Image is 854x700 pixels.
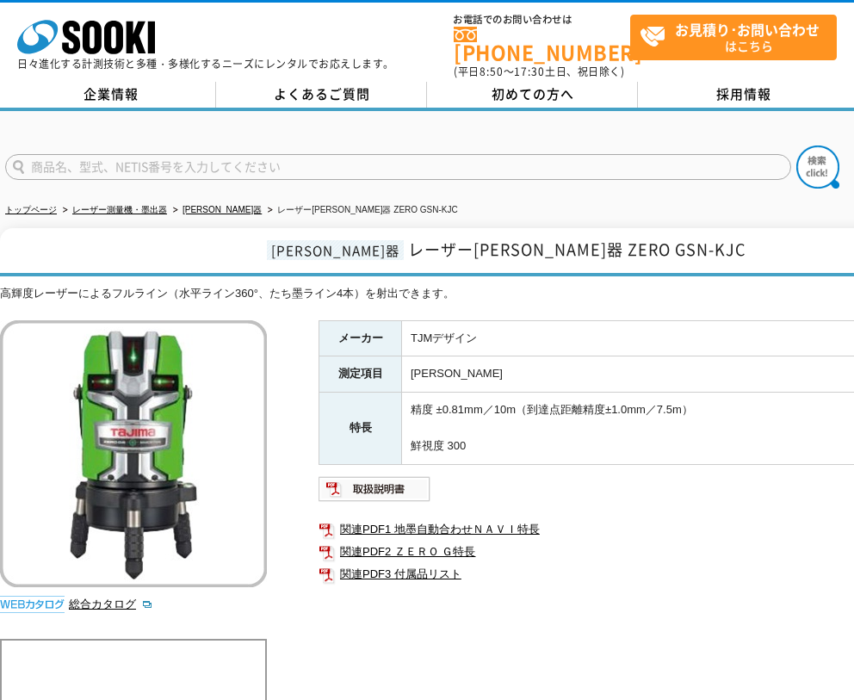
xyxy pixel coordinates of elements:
img: 取扱説明書 [319,475,431,503]
a: 採用情報 [638,82,849,108]
input: 商品名、型式、NETIS番号を入力してください [5,154,791,180]
a: よくあるご質問 [216,82,427,108]
a: 企業情報 [5,82,216,108]
span: (平日 ～ 土日、祝日除く) [454,64,624,79]
a: 取扱説明書 [319,486,431,499]
p: 日々進化する計測技術と多種・多様化するニーズにレンタルでお応えします。 [17,59,394,69]
span: お電話でのお問い合わせは [454,15,630,25]
a: 初めての方へ [427,82,638,108]
a: お見積り･お問い合わせはこちら [630,15,837,60]
a: レーザー測量機・墨出器 [72,205,167,214]
span: 初めての方へ [492,84,574,103]
a: 総合カタログ [69,598,153,610]
th: 特長 [319,393,402,464]
span: 17:30 [514,64,545,79]
a: トップページ [5,205,57,214]
th: 測定項目 [319,356,402,393]
span: レーザー[PERSON_NAME]器 ZERO GSN-KJC [408,238,746,261]
li: レーザー[PERSON_NAME]器 ZERO GSN-KJC [264,201,457,220]
span: [PERSON_NAME]器 [267,240,404,260]
a: [PHONE_NUMBER] [454,27,630,62]
a: [PERSON_NAME]器 [183,205,262,214]
strong: お見積り･お問い合わせ [675,19,820,40]
th: メーカー [319,320,402,356]
span: 8:50 [480,64,504,79]
img: btn_search.png [796,146,839,189]
span: はこちら [640,15,836,59]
